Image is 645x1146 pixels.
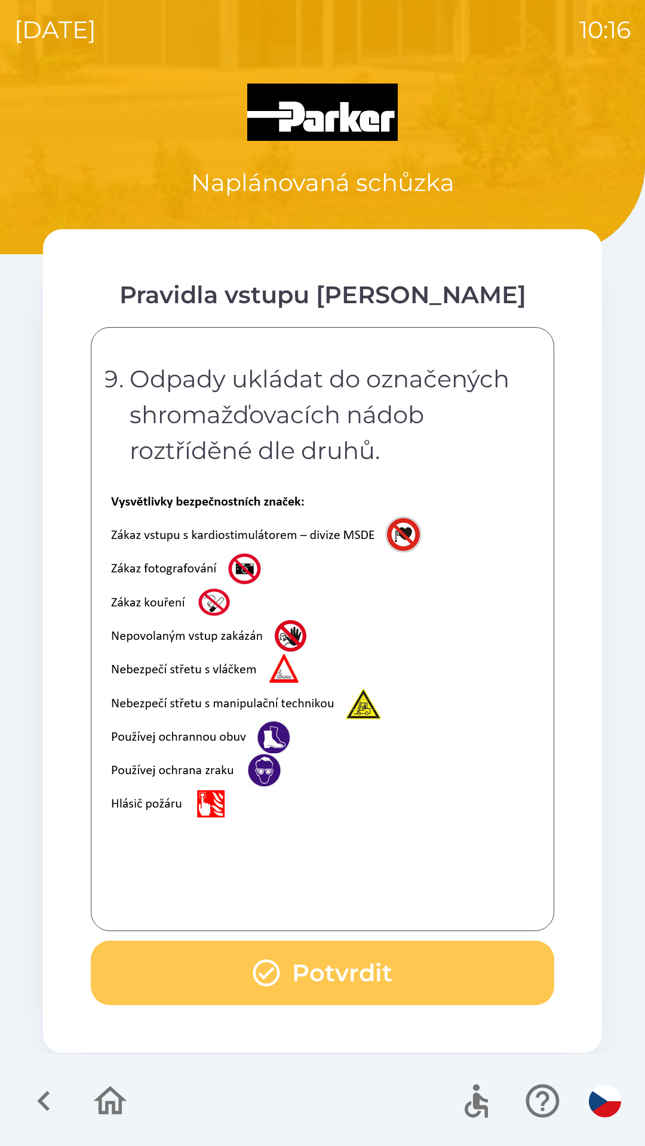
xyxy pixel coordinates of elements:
img: zCDwY4lUhyYAAAAASUVORK5CYII= [106,492,445,823]
p: Odpady ukládat do označených shromažďovacích nádob roztříděné dle druhů. [130,361,523,469]
p: Naplánovaná schůzka [191,165,454,201]
button: Potvrdit [91,941,554,1005]
img: cs flag [589,1085,621,1117]
img: Logo [43,84,602,141]
p: [DATE] [14,12,96,48]
div: Pravidla vstupu [PERSON_NAME] [91,277,554,313]
p: 10:16 [579,12,631,48]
